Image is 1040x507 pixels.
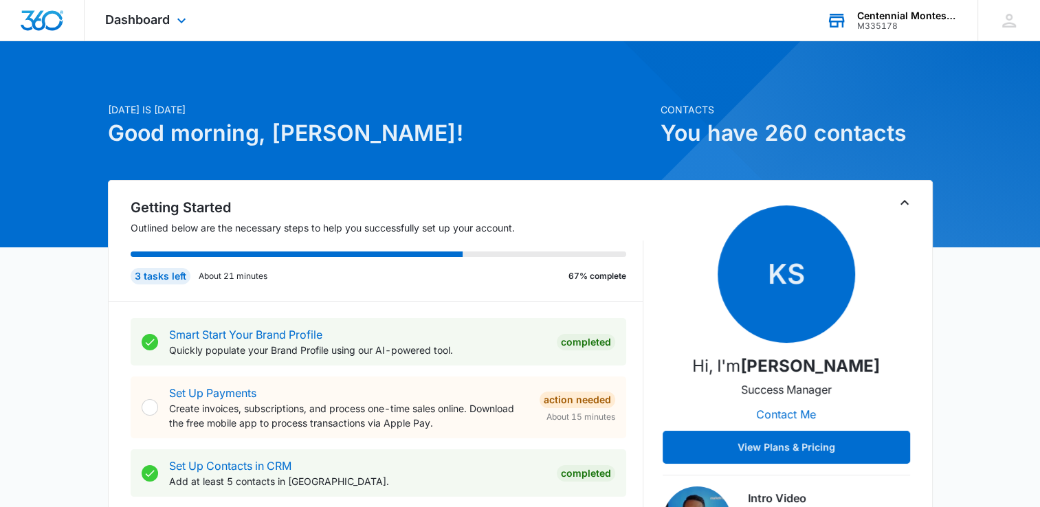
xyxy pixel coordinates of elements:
[105,12,170,27] span: Dashboard
[748,490,910,506] h3: Intro Video
[540,392,615,408] div: Action Needed
[896,194,913,211] button: Toggle Collapse
[131,268,190,284] div: 3 tasks left
[740,356,880,376] strong: [PERSON_NAME]
[131,221,643,235] p: Outlined below are the necessary steps to help you successfully set up your account.
[169,459,291,473] a: Set Up Contacts in CRM
[663,431,910,464] button: View Plans & Pricing
[557,465,615,482] div: Completed
[557,334,615,350] div: Completed
[108,102,652,117] p: [DATE] is [DATE]
[169,328,322,341] a: Smart Start Your Brand Profile
[131,197,643,218] h2: Getting Started
[857,10,958,21] div: account name
[169,474,546,488] p: Add at least 5 contacts in [GEOGRAPHIC_DATA].
[718,205,855,343] span: KS
[857,21,958,31] div: account id
[742,398,830,431] button: Contact Me
[169,401,529,430] p: Create invoices, subscriptions, and process one-time sales online. Download the free mobile app t...
[169,343,546,357] p: Quickly populate your Brand Profile using our AI-powered tool.
[546,411,615,423] span: About 15 minutes
[199,270,267,282] p: About 21 minutes
[661,102,933,117] p: Contacts
[692,354,880,379] p: Hi, I'm
[661,117,933,150] h1: You have 260 contacts
[169,386,256,400] a: Set Up Payments
[568,270,626,282] p: 67% complete
[741,381,832,398] p: Success Manager
[108,117,652,150] h1: Good morning, [PERSON_NAME]!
